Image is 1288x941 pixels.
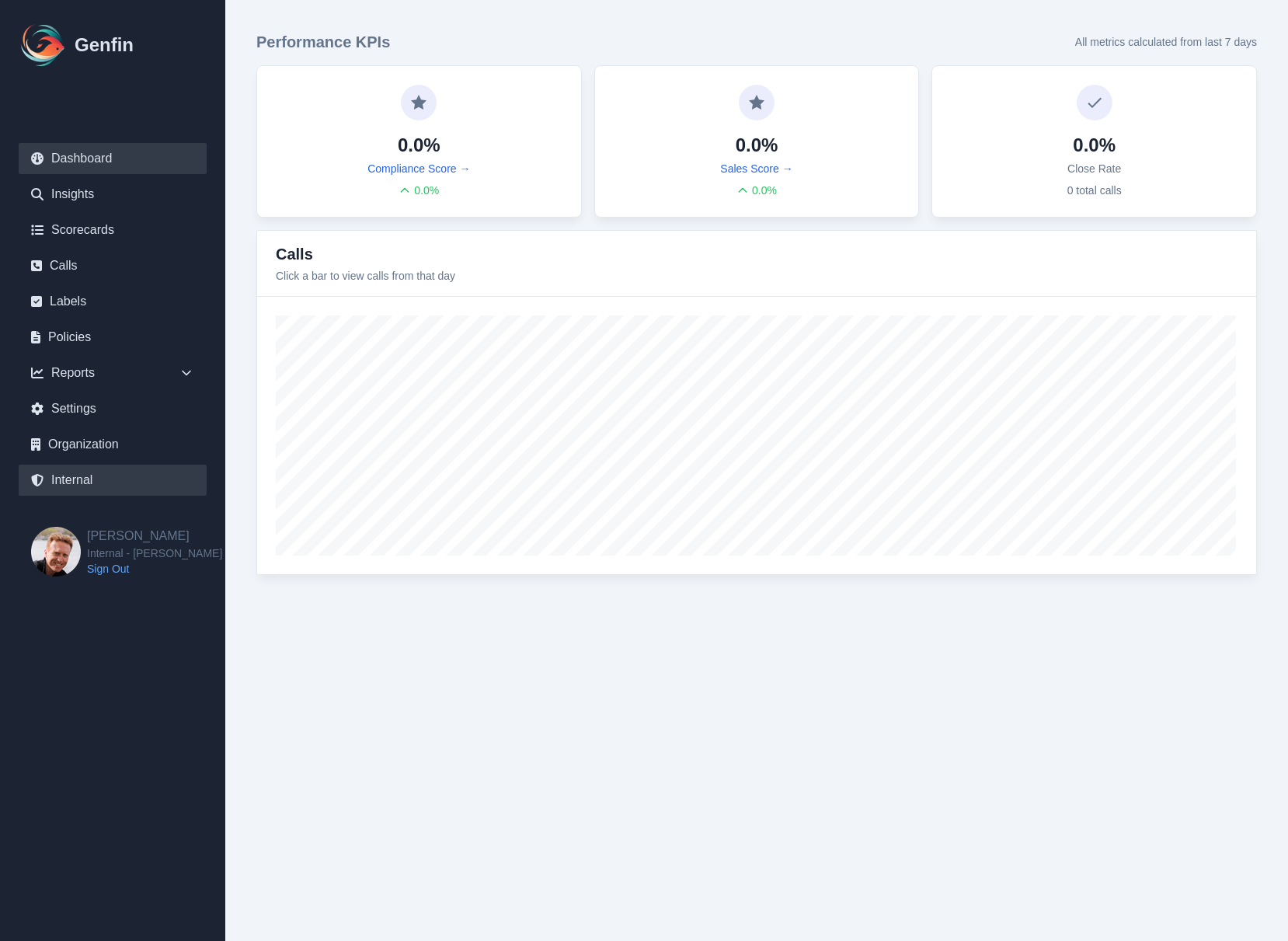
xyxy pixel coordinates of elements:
h2: [PERSON_NAME] [87,527,222,545]
h4: 0.0% [1073,133,1116,158]
a: Compliance Score → [367,161,470,176]
img: Logo [19,20,68,70]
a: Policies [19,322,207,353]
h3: Performance KPIs [256,31,390,53]
a: Sign Out [87,561,222,577]
a: Internal [19,465,207,496]
a: Sales Score → [720,161,792,176]
a: Settings [19,393,207,424]
h4: 0.0% [398,133,440,158]
div: 0.0 % [736,183,777,198]
p: All metrics calculated from last 7 days [1075,34,1257,50]
a: Labels [19,286,207,317]
p: Close Rate [1067,161,1121,176]
a: Dashboard [19,143,207,174]
span: Internal - [PERSON_NAME] [87,545,222,561]
h4: 0.0% [736,133,778,158]
a: Scorecards [19,214,207,246]
a: Calls [19,250,207,281]
div: Reports [19,357,207,389]
h1: Genfin [75,33,134,58]
img: Brian Dunagan [31,527,81,577]
a: Insights [19,179,207,210]
div: 0.0 % [399,183,439,198]
p: Click a bar to view calls from that day [276,268,455,284]
a: Organization [19,429,207,460]
h3: Calls [276,243,455,265]
p: 0 total calls [1067,183,1122,198]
